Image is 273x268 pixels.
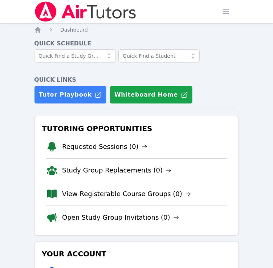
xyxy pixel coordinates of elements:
[34,86,107,104] a: Tutor Playbook
[62,212,179,223] a: Open Study Group Invitations (0)
[62,189,191,199] a: View Registerable Course Groups (0)
[60,26,88,33] a: Dashboard
[40,247,233,260] h3: Your Account
[34,76,239,84] h4: Quick Links
[62,142,147,152] a: Requested Sessions (0)
[34,39,239,48] h4: Quick Schedule
[110,86,193,104] button: Whiteboard Home
[40,122,233,135] h3: Tutoring Opportunities
[34,26,239,33] nav: Breadcrumb
[118,49,200,62] input: Quick Find a Student
[34,49,115,62] input: Quick Find a Study Group
[62,165,171,175] a: Study Group Replacements (0)
[60,27,88,33] span: Dashboard
[34,1,137,22] img: Air Tutors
